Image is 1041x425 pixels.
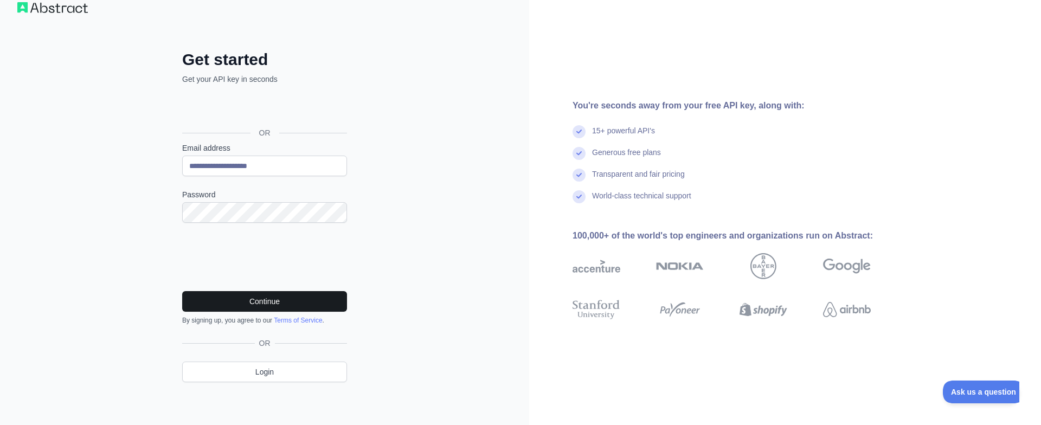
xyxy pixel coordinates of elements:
img: check mark [573,125,586,138]
iframe: reCAPTCHA [182,236,347,278]
div: By signing up, you agree to our . [182,316,347,325]
img: check mark [573,169,586,182]
img: stanford university [573,298,620,321]
span: OR [255,338,275,349]
span: OR [250,127,279,138]
img: accenture [573,253,620,279]
div: Sign in with Google. Opens in new tab [182,96,345,120]
img: nokia [656,253,704,279]
div: 100,000+ of the world's top engineers and organizations run on Abstract: [573,229,905,242]
img: airbnb [823,298,871,321]
img: payoneer [656,298,704,321]
p: Get your API key in seconds [182,74,347,85]
label: Password [182,189,347,200]
img: check mark [573,190,586,203]
div: 15+ powerful API's [592,125,655,147]
img: bayer [750,253,776,279]
iframe: Sign in with Google Button [177,96,350,120]
div: Generous free plans [592,147,661,169]
img: google [823,253,871,279]
div: World-class technical support [592,190,691,212]
h2: Get started [182,50,347,69]
div: Transparent and fair pricing [592,169,685,190]
a: Login [182,362,347,382]
a: Terms of Service [274,317,322,324]
label: Email address [182,143,347,153]
iframe: Toggle Customer Support [943,381,1019,403]
img: check mark [573,147,586,160]
button: Continue [182,291,347,312]
img: shopify [740,298,787,321]
img: Workflow [17,2,88,13]
div: You're seconds away from your free API key, along with: [573,99,905,112]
